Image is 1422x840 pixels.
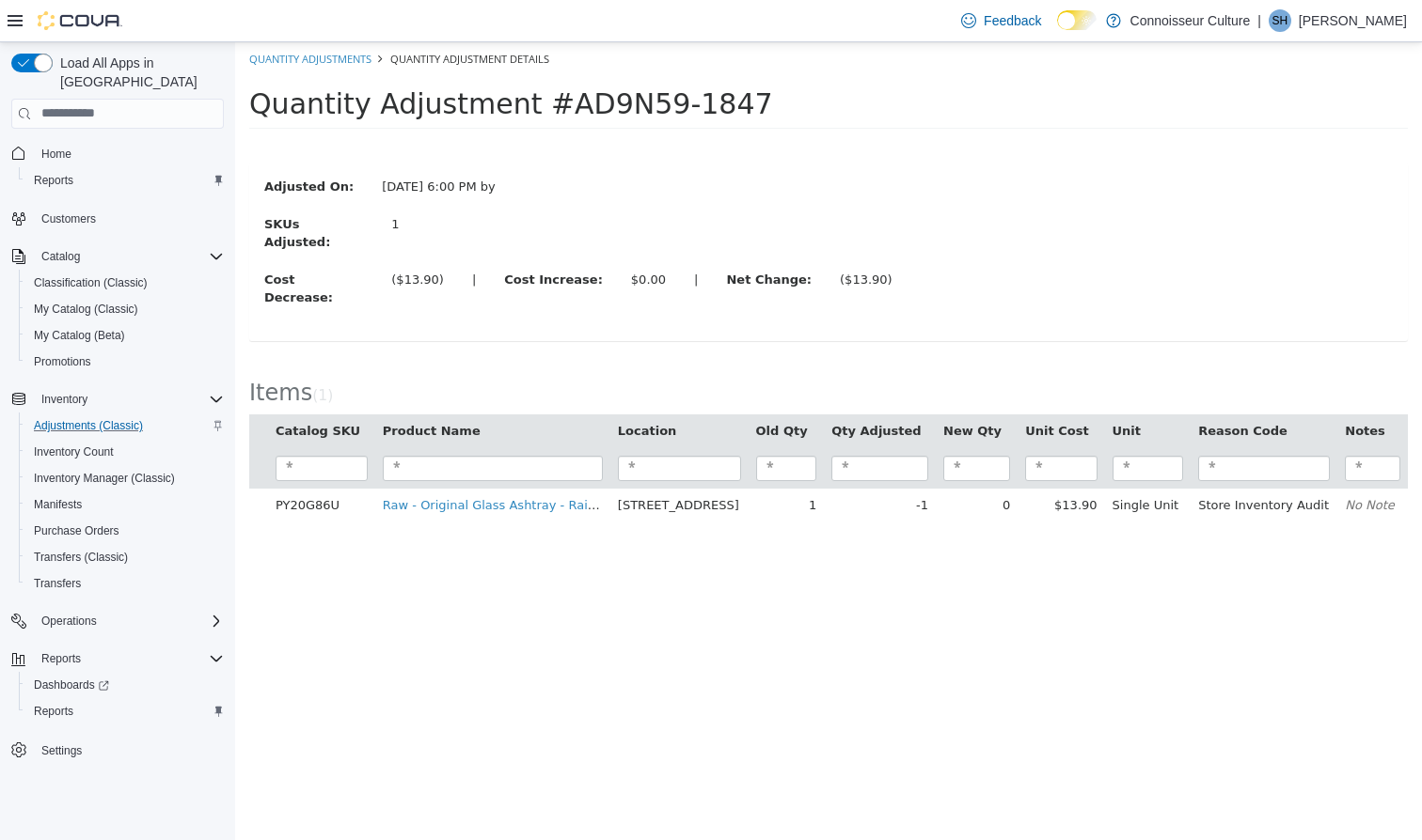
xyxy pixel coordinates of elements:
td: $13.90 [782,446,869,480]
button: Adjustments (Classic) [19,412,231,439]
label: | [223,228,255,247]
button: Catalog SKU [40,380,129,398]
button: Inventory [34,388,95,411]
span: Classification (Classic) [26,272,224,294]
button: Settings [4,736,231,763]
button: Unit [877,380,909,398]
input: Dark Mode [1057,10,1097,30]
a: Feedback [954,2,1049,39]
span: My Catalog (Beta) [34,328,125,343]
button: Customers [4,205,231,232]
span: Feedback [984,11,1041,30]
a: Dashboards [26,674,117,696]
span: Operations [34,610,224,632]
button: New Qty [708,380,770,398]
span: Items [14,337,77,364]
span: Reports [34,704,73,719]
a: Inventory Manager (Classic) [26,467,182,490]
td: -1 [589,446,701,480]
td: Store Inventory Audit [956,446,1102,480]
span: Adjustments (Classic) [34,418,143,433]
span: My Catalog (Beta) [26,324,224,347]
span: SH [1272,9,1288,32]
span: Dark Mode [1057,30,1058,31]
span: Inventory Count [34,444,114,459]
a: Inventory Count [26,441,121,463]
span: Inventory [34,388,224,411]
span: Manifests [34,497,82,512]
a: Transfers (Classic) [26,546,135,568]
a: Dashboards [19,672,231,698]
a: Customers [34,208,103,230]
button: Manifests [19,491,231,518]
div: Shana Hardy [1269,9,1291,32]
span: Catalog [41,249,80,264]
a: Quantity Adjustments [14,9,136,23]
span: [STREET_ADDRESS] [383,456,504,470]
span: Reports [34,173,73,188]
button: Old Qty [521,380,577,398]
a: Purchase Orders [26,520,127,542]
span: Home [34,142,224,165]
button: Inventory Count [19,439,231,465]
button: Reason Code [963,380,1056,398]
div: ($13.90) [156,228,209,247]
span: Transfers (Classic) [26,546,224,568]
button: Catalog [34,245,87,268]
button: Promotions [19,349,231,375]
button: Unit Cost [790,380,857,398]
em: No Note [1110,456,1160,470]
a: Adjustments (Classic) [26,414,150,437]
span: Inventory Count [26,441,224,463]
span: Reports [34,647,224,670]
span: Quantity Adjustment Details [155,9,314,23]
span: Operations [41,614,97,629]
button: Catalog [4,243,231,270]
label: Cost Decrease: [15,228,142,265]
td: PY20G86U [33,446,140,480]
label: | [445,228,477,247]
button: Operations [34,610,104,632]
a: Reports [26,169,81,192]
span: Load All Apps in [GEOGRAPHIC_DATA] [53,54,224,91]
span: Purchase Orders [34,523,119,538]
td: Single Unit [870,446,956,480]
td: 1 [513,446,590,480]
span: Inventory [41,392,87,407]
span: Transfers [26,572,224,595]
button: Transfers (Classic) [19,544,231,570]
span: Reports [26,169,224,192]
button: My Catalog (Classic) [19,296,231,322]
a: My Catalog (Beta) [26,324,133,347]
span: 1 [83,345,92,362]
span: Settings [34,738,224,761]
span: My Catalog (Classic) [34,302,138,317]
img: Cova [38,11,122,30]
label: Cost Increase: [255,228,382,247]
span: My Catalog (Classic) [26,298,224,320]
button: Product Name [148,380,249,398]
div: ($13.90) [605,228,657,247]
button: Inventory [4,386,231,412]
button: Qty Adjusted [596,380,689,398]
button: Classification (Classic) [19,270,231,296]
button: Inventory Manager (Classic) [19,465,231,491]
div: $0.00 [396,228,431,247]
td: 0 [701,446,782,480]
a: Settings [34,739,89,762]
span: Customers [34,207,224,230]
button: Notes [1110,380,1153,398]
button: Purchase Orders [19,518,231,544]
span: Reports [26,700,224,723]
a: Transfers [26,572,88,595]
span: Adjustments (Classic) [26,414,224,437]
button: Reports [19,167,231,194]
button: Location [383,380,445,398]
span: Dashboards [26,674,224,696]
span: Promotions [26,350,224,373]
a: Reports [26,700,81,723]
button: Home [4,140,231,167]
span: Manifests [26,493,224,516]
button: My Catalog (Beta) [19,322,231,349]
p: | [1257,9,1261,32]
